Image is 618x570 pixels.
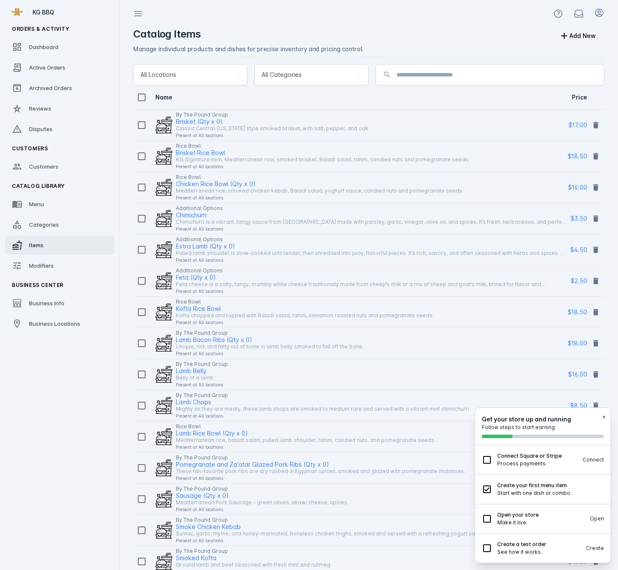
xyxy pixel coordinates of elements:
[155,272,172,289] img: food_placeholder.png
[5,294,114,313] a: Business Info
[155,459,172,476] img: food_placeholder.png
[590,515,604,523] button: Open
[497,541,581,548] h3: Create a test order
[155,148,172,165] img: food_placeholder.png
[176,373,228,383] div: Belly of a lamb
[176,522,241,532] div: Smoke Chicken Kebab
[176,141,469,151] div: Rice Bowl
[602,413,606,421] button: ×
[155,335,172,352] img: food_placeholder.png
[176,241,208,251] div: Extra Lamb
[176,397,211,407] div: Lamb Chops
[497,482,604,489] h3: Create your first menu item
[29,242,44,248] span: Items
[29,85,72,91] span: Archived Orders
[176,491,201,501] div: Sausage
[155,553,172,570] img: food_placeholder.png
[176,359,228,369] div: By The Pound Group
[210,241,235,251] div: (Qty x 0)
[176,272,189,283] div: Feta
[176,234,568,245] div: Additional Options
[29,64,65,71] span: Active Orders
[12,26,69,32] span: Orders & Activity
[190,272,216,283] div: (Qty x 0)
[176,411,470,421] div: Present at All locations
[133,89,172,106] div: Name
[176,473,465,483] div: Present at All locations
[5,314,114,333] a: Business Locations
[568,120,587,130] span: $17.00
[155,179,172,196] img: food_placeholder.png
[133,89,568,106] div: Name
[262,70,302,80] span: All Categories
[497,489,604,497] p: Start with one dish or combo.
[176,193,463,203] div: Present at All locations
[176,304,221,314] div: Kofta Rice Bowl
[12,282,64,288] span: Business Center
[155,117,172,134] img: food_placeholder.png
[176,317,434,327] div: Present at All locations
[497,452,577,460] h3: Connect Square or Stripe
[569,33,596,39] div: Add New
[227,335,252,345] div: (Qty x 0)
[155,366,172,383] img: food_placeholder.png
[133,44,604,53] div: Manage individual products and dishes for precise inventory and pricing control.
[482,415,604,424] h2: Get your store up and running
[497,460,577,468] p: Process payments.
[497,511,585,519] h3: Open your store
[176,553,216,563] div: Smoked Kofta
[176,504,348,514] div: Present at All locations
[176,155,469,165] div: KG Signature item. Mediterranean rice, smoked brisket, Baladi salad, tahini, candied nuts and pom...
[176,404,470,414] div: Mighty as they are meaty, these lamb chops are smoked to medium rare and served with a vibrant mi...
[155,304,172,321] img: food_placeholder.png
[133,27,201,44] h2: Catalog Items
[176,179,228,189] div: Chicken Rice Bowl
[29,44,58,50] span: Dashboard
[155,491,172,508] img: food_placeholder.png
[176,435,435,445] div: Mediterranean rice, baladi salad, pulled lamb shoulder, tahini, candied nuts, and pomegranate seeds.
[176,529,486,539] div: Sumac, garlic, thyme, and honey-marinated, boneless chicken thighs, smoked and served with a refr...
[5,79,114,97] a: Archived Orders
[176,459,302,470] div: Pomegranate and Za'atar Glazed Pork Ribs
[176,186,463,196] div: Mediterranean rice, smoked chicken kebab, Baladi salad, yoghurt sauce, candied nuts and pomegrana...
[497,519,585,526] p: Make it live.
[570,400,587,411] span: $8.50
[176,484,348,494] div: By The Pound Group
[12,145,48,152] span: Customers
[32,8,111,17] div: KG BBQ
[568,182,587,193] span: $16.00
[140,70,176,80] span: All Locations
[5,99,114,118] a: Reviews
[176,148,225,158] div: Brisket Rice Bowl
[5,236,114,254] a: Items
[176,380,228,390] div: Present at All locations
[586,544,604,552] button: Create
[176,453,465,463] div: By The Pound Group
[5,38,114,56] a: Dashboard
[176,255,568,265] div: Present at All locations
[176,497,348,508] div: Mediterranean Pork Sausage - green olives, akawi cheese, spices.
[5,256,114,275] a: Modifiers
[176,328,364,338] div: By The Pound Group
[568,338,587,348] span: $18.00
[29,201,44,208] span: Menu
[176,203,568,213] div: Additional Options
[29,105,51,112] span: Reviews
[5,195,114,213] a: Menu
[176,266,568,276] div: Additional Options
[155,428,172,445] img: food_placeholder.png
[176,428,221,438] div: Lamb Rice Bowl
[176,515,486,525] div: By The Pound Group
[176,310,434,321] div: Kofta chopped and topped with Baladi salad, tahini, cinnamon roasted nuts and pomegranate seeds.
[29,320,80,327] span: Business Locations
[5,58,114,77] a: Active Orders
[176,348,364,359] div: Present at All locations
[197,117,223,127] div: (Qty x 0)
[176,342,364,352] div: Unique, rich and fatty cut of bone in lamb belly smoked to fall off the bone.
[551,27,604,44] button: Add New
[176,279,568,289] div: Feta cheese is a salty, tangy, crumbly white cheese traditionally made from sheep’s milk or a mix...
[155,522,172,539] img: food_placeholder.png
[568,307,587,317] span: $18.50
[203,491,229,501] div: (Qty x 0)
[482,424,604,431] p: Follow steps to start earning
